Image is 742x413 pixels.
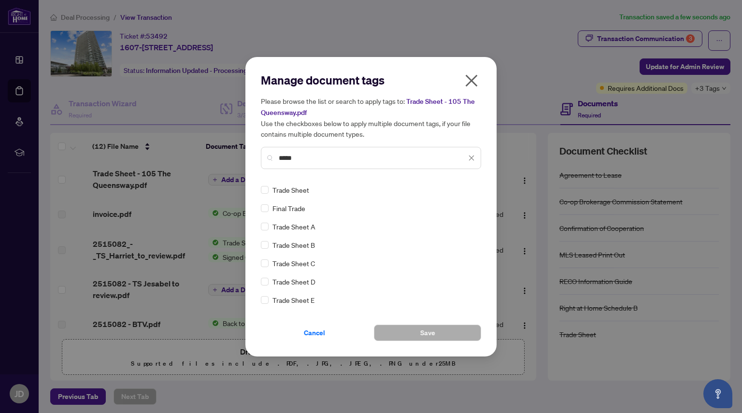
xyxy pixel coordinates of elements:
span: Trade Sheet B [272,240,315,250]
span: Final Trade [272,203,305,214]
span: Trade Sheet C [272,258,315,269]
span: Trade Sheet D [272,276,315,287]
span: close [464,73,479,88]
h2: Manage document tags [261,72,481,88]
span: close [468,155,475,161]
button: Cancel [261,325,368,341]
span: Trade Sheet E [272,295,314,305]
span: Trade Sheet [272,185,309,195]
span: Trade Sheet A [272,221,315,232]
button: Save [374,325,481,341]
span: Trade Sheet - 105 The Queensway.pdf [261,97,475,117]
span: Cancel [304,325,325,341]
h5: Please browse the list or search to apply tags to: Use the checkboxes below to apply multiple doc... [261,96,481,139]
button: Open asap [703,379,732,408]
